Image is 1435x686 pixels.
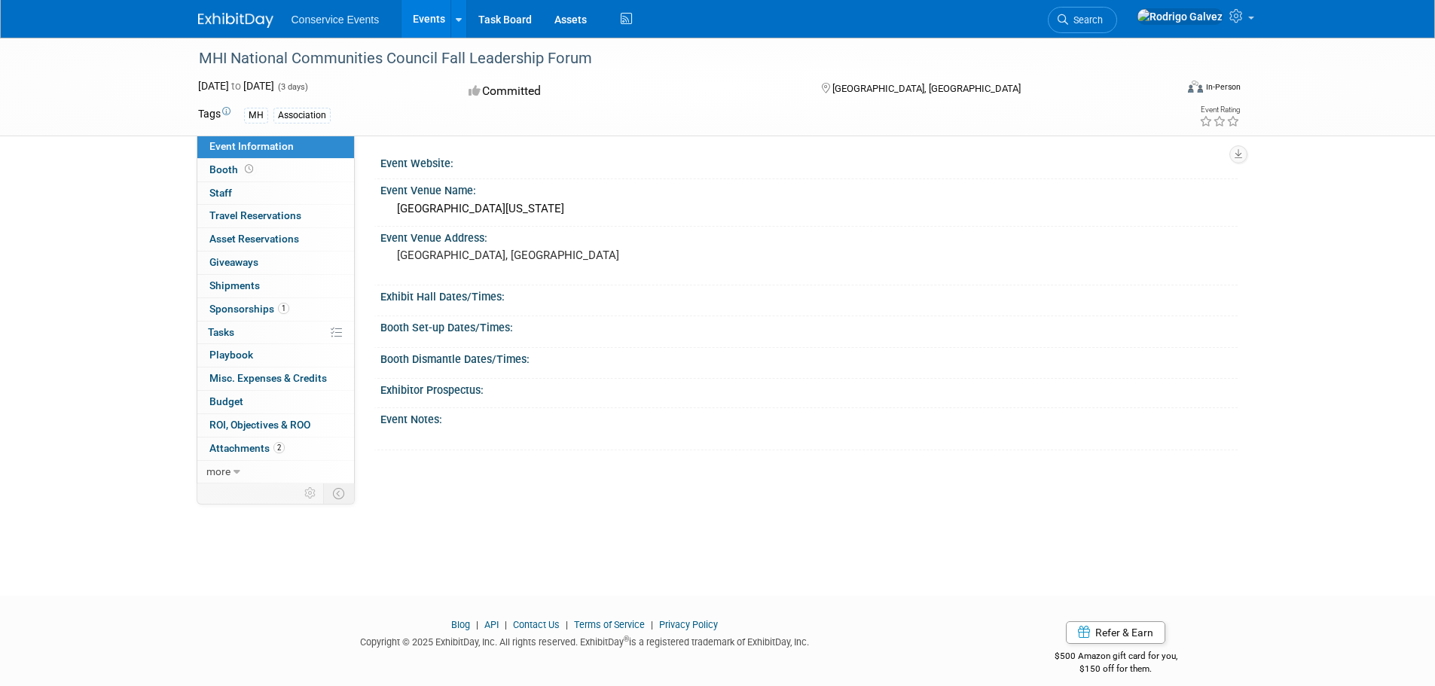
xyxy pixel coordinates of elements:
[197,228,354,251] a: Asset Reservations
[1137,8,1223,25] img: Rodrigo Galvez
[197,322,354,344] a: Tasks
[208,326,234,338] span: Tasks
[659,619,718,630] a: Privacy Policy
[392,197,1226,221] div: [GEOGRAPHIC_DATA][US_STATE]
[209,442,285,454] span: Attachments
[380,227,1238,245] div: Event Venue Address:
[209,419,310,431] span: ROI, Objectives & ROO
[624,635,629,643] sup: ®
[209,349,253,361] span: Playbook
[380,179,1238,198] div: Event Venue Name:
[273,108,331,123] div: Association
[562,619,572,630] span: |
[380,408,1238,427] div: Event Notes:
[198,106,231,123] td: Tags
[197,391,354,413] a: Budget
[1086,78,1241,101] div: Event Format
[197,205,354,227] a: Travel Reservations
[209,256,258,268] span: Giveaways
[380,348,1238,367] div: Booth Dismantle Dates/Times:
[209,187,232,199] span: Staff
[197,252,354,274] a: Giveaways
[451,619,470,630] a: Blog
[209,303,289,315] span: Sponsorships
[197,367,354,390] a: Misc. Expenses & Credits
[198,13,273,28] img: ExhibitDay
[1199,106,1240,114] div: Event Rating
[197,461,354,483] a: more
[209,163,256,175] span: Booth
[574,619,645,630] a: Terms of Service
[472,619,482,630] span: |
[197,275,354,297] a: Shipments
[194,45,1153,72] div: MHI National Communities Council Fall Leadership Forum
[209,395,243,407] span: Budget
[197,182,354,205] a: Staff
[397,248,721,262] pre: [GEOGRAPHIC_DATA], [GEOGRAPHIC_DATA]
[229,80,243,92] span: to
[198,632,972,649] div: Copyright © 2025 ExhibitDay, Inc. All rights reserved. ExhibitDay is a registered trademark of Ex...
[832,83,1021,94] span: [GEOGRAPHIC_DATA], [GEOGRAPHIC_DATA]
[484,619,499,630] a: API
[209,372,327,384] span: Misc. Expenses & Credits
[323,483,354,503] td: Toggle Event Tabs
[209,140,294,152] span: Event Information
[276,82,308,92] span: (3 days)
[292,14,380,26] span: Conservice Events
[1068,14,1103,26] span: Search
[994,640,1238,675] div: $500 Amazon gift card for you,
[273,442,285,453] span: 2
[197,344,354,367] a: Playbook
[298,483,324,503] td: Personalize Event Tab Strip
[994,663,1238,675] div: $150 off for them.
[1188,81,1203,93] img: Format-Inperson.png
[197,414,354,437] a: ROI, Objectives & ROO
[380,285,1238,304] div: Exhibit Hall Dates/Times:
[197,298,354,321] a: Sponsorships1
[209,279,260,291] span: Shipments
[380,316,1238,335] div: Booth Set-up Dates/Times:
[197,159,354,181] a: Booth
[198,80,274,92] span: [DATE] [DATE]
[513,619,560,630] a: Contact Us
[1048,7,1117,33] a: Search
[278,303,289,314] span: 1
[197,136,354,158] a: Event Information
[209,209,301,221] span: Travel Reservations
[206,465,231,477] span: more
[209,233,299,245] span: Asset Reservations
[647,619,657,630] span: |
[1205,81,1241,93] div: In-Person
[197,438,354,460] a: Attachments2
[380,379,1238,398] div: Exhibitor Prospectus:
[464,78,797,105] div: Committed
[1066,621,1165,644] a: Refer & Earn
[501,619,511,630] span: |
[380,152,1238,171] div: Event Website:
[242,163,256,175] span: Booth not reserved yet
[244,108,268,123] div: MH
